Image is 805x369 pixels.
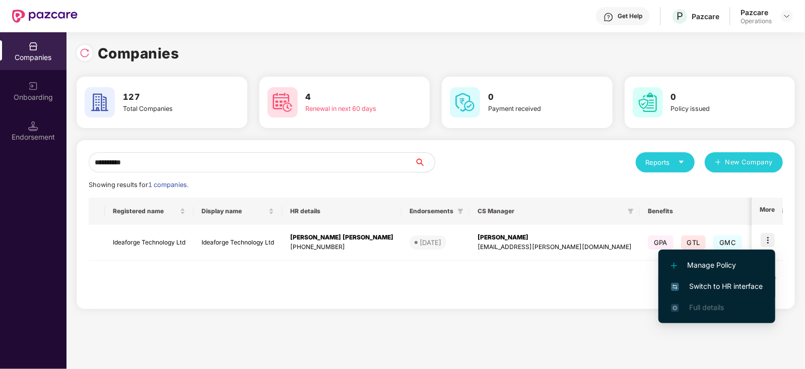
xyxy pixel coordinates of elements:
[752,198,783,225] th: More
[457,208,463,214] span: filter
[85,87,115,117] img: svg+xml;base64,PHN2ZyB4bWxucz0iaHR0cDovL3d3dy53My5vcmcvMjAwMC9zdmciIHdpZHRoPSI2MCIgaGVpZ2h0PSI2MC...
[741,8,772,17] div: Pazcare
[783,12,791,20] img: svg+xml;base64,PHN2ZyBpZD0iRHJvcGRvd24tMzJ4MzIiIHhtbG5zPSJodHRwOi8vd3d3LnczLm9yZy8yMDAwL3N2ZyIgd2...
[640,198,763,225] th: Benefits
[633,87,663,117] img: svg+xml;base64,PHN2ZyB4bWxucz0iaHR0cDovL3d3dy53My5vcmcvMjAwMC9zdmciIHdpZHRoPSI2MCIgaGVpZ2h0PSI2MC...
[306,104,392,114] div: Renewal in next 60 days
[671,283,679,291] img: svg+xml;base64,PHN2ZyB4bWxucz0iaHR0cDovL3d3dy53My5vcmcvMjAwMC9zdmciIHdpZHRoPSIxNiIgaGVpZ2h0PSIxNi...
[148,181,188,189] span: 1 companies.
[677,10,683,22] span: P
[455,205,465,217] span: filter
[28,121,38,131] img: svg+xml;base64,PHN2ZyB3aWR0aD0iMTQuNSIgaGVpZ2h0PSIxNC41IiB2aWV3Qm94PSIwIDAgMTYgMTYiIGZpbGw9Im5vbm...
[410,207,453,215] span: Endorsements
[678,159,685,165] span: caret-down
[282,198,401,225] th: HR details
[478,242,632,252] div: [EMAIL_ADDRESS][PERSON_NAME][DOMAIN_NAME]
[705,152,783,172] button: plusNew Company
[28,41,38,51] img: svg+xml;base64,PHN2ZyBpZD0iQ29tcGFuaWVzIiB4bWxucz0iaHR0cDovL3d3dy53My5vcmcvMjAwMC9zdmciIHdpZHRoPS...
[193,225,282,261] td: Ideaforge Technology Ltd
[105,225,193,261] td: Ideaforge Technology Ltd
[12,10,78,23] img: New Pazcare Logo
[123,91,210,104] h3: 127
[414,152,435,172] button: search
[648,235,674,250] span: GPA
[80,48,90,58] img: svg+xml;base64,PHN2ZyBpZD0iUmVsb2FkLTMyeDMyIiB4bWxucz0iaHR0cDovL3d3dy53My5vcmcvMjAwMC9zdmciIHdpZH...
[603,12,614,22] img: svg+xml;base64,PHN2ZyBpZD0iSGVscC0zMngzMiIgeG1sbnM9Imh0dHA6Ly93d3cudzMub3JnLzIwMDAvc3ZnIiB3aWR0aD...
[450,87,480,117] img: svg+xml;base64,PHN2ZyB4bWxucz0iaHR0cDovL3d3dy53My5vcmcvMjAwMC9zdmciIHdpZHRoPSI2MCIgaGVpZ2h0PSI2MC...
[113,207,178,215] span: Registered name
[488,91,575,104] h3: 0
[414,158,435,166] span: search
[488,104,575,114] div: Payment received
[646,157,685,167] div: Reports
[671,281,763,292] span: Switch to HR interface
[123,104,210,114] div: Total Companies
[267,87,298,117] img: svg+xml;base64,PHN2ZyB4bWxucz0iaHR0cDovL3d3dy53My5vcmcvMjAwMC9zdmciIHdpZHRoPSI2MCIgaGVpZ2h0PSI2MC...
[692,12,719,21] div: Pazcare
[628,208,634,214] span: filter
[28,81,38,91] img: svg+xml;base64,PHN2ZyB3aWR0aD0iMjAiIGhlaWdodD0iMjAiIHZpZXdCb3g9IjAgMCAyMCAyMCIgZmlsbD0ibm9uZSIgeG...
[671,304,679,312] img: svg+xml;base64,PHN2ZyB4bWxucz0iaHR0cDovL3d3dy53My5vcmcvMjAwMC9zdmciIHdpZHRoPSIxNi4zNjMiIGhlaWdodD...
[671,104,758,114] div: Policy issued
[290,242,393,252] div: [PHONE_NUMBER]
[715,159,721,167] span: plus
[478,207,624,215] span: CS Manager
[290,233,393,242] div: [PERSON_NAME] [PERSON_NAME]
[741,17,772,25] div: Operations
[671,91,758,104] h3: 0
[89,181,188,189] span: Showing results for
[713,235,742,250] span: GMC
[193,198,282,225] th: Display name
[681,235,706,250] span: GTL
[671,263,677,269] img: svg+xml;base64,PHN2ZyB4bWxucz0iaHR0cDovL3d3dy53My5vcmcvMjAwMC9zdmciIHdpZHRoPSIxMi4yMDEiIGhlaWdodD...
[478,233,632,242] div: [PERSON_NAME]
[761,233,775,247] img: icon
[689,303,724,312] span: Full details
[626,205,636,217] span: filter
[98,42,179,65] h1: Companies
[202,207,266,215] span: Display name
[105,198,193,225] th: Registered name
[306,91,392,104] h3: 4
[618,12,642,20] div: Get Help
[420,237,441,248] div: [DATE]
[671,260,763,271] span: Manage Policy
[725,157,773,167] span: New Company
